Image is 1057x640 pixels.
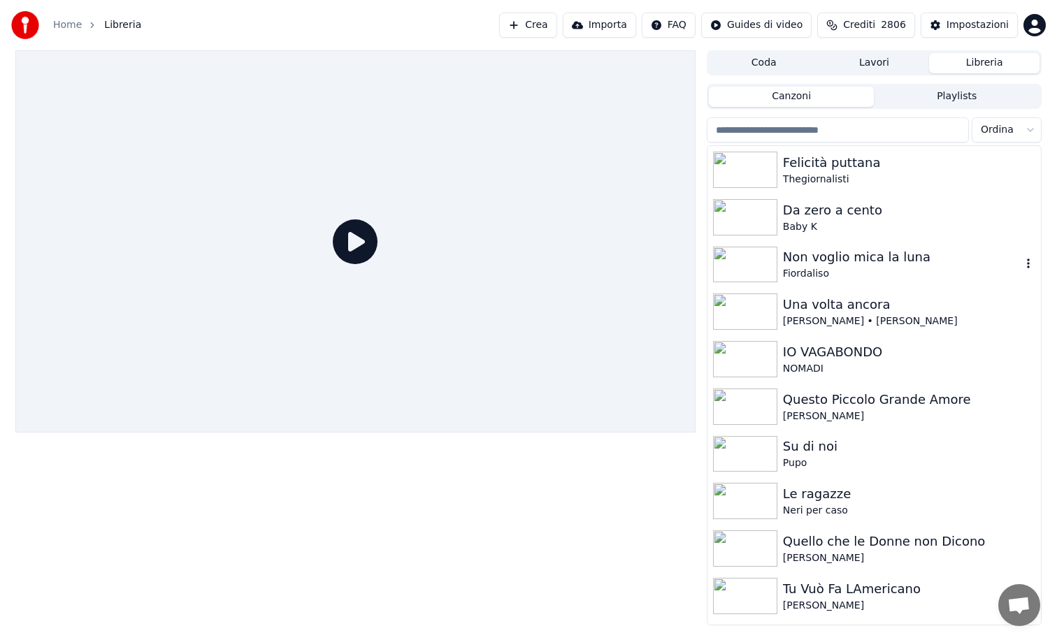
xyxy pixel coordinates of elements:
[783,579,1035,599] div: Tu Vuò Fa LAmericano
[783,504,1035,518] div: Neri per caso
[947,18,1009,32] div: Impostazioni
[843,18,875,32] span: Crediti
[817,13,915,38] button: Crediti2806
[709,53,819,73] button: Coda
[783,295,1035,314] div: Una volta ancora
[783,267,1021,281] div: Fiordaliso
[783,456,1035,470] div: Pupo
[819,53,930,73] button: Lavori
[783,532,1035,551] div: Quello che le Donne non Dicono
[783,220,1035,234] div: Baby K
[881,18,906,32] span: 2806
[642,13,696,38] button: FAQ
[921,13,1018,38] button: Impostazioni
[701,13,812,38] button: Guides di video
[53,18,141,32] nav: breadcrumb
[929,53,1040,73] button: Libreria
[783,153,1035,173] div: Felicità puttana
[499,13,556,38] button: Crea
[998,584,1040,626] div: Aprire la chat
[11,11,39,39] img: youka
[783,247,1021,267] div: Non voglio mica la luna
[783,390,1035,409] div: Questo Piccolo Grande Amore
[53,18,82,32] a: Home
[783,551,1035,565] div: [PERSON_NAME]
[783,314,1035,328] div: [PERSON_NAME] • [PERSON_NAME]
[104,18,141,32] span: Libreria
[783,409,1035,423] div: [PERSON_NAME]
[874,87,1040,107] button: Playlists
[709,87,875,107] button: Canzoni
[783,201,1035,220] div: Da zero a cento
[563,13,636,38] button: Importa
[783,362,1035,376] div: NOMADI
[783,484,1035,504] div: Le ragazze
[783,437,1035,456] div: Su di noi
[981,123,1014,137] span: Ordina
[783,599,1035,613] div: [PERSON_NAME]
[783,173,1035,187] div: Thegiornalisti
[783,342,1035,362] div: IO VAGABONDO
